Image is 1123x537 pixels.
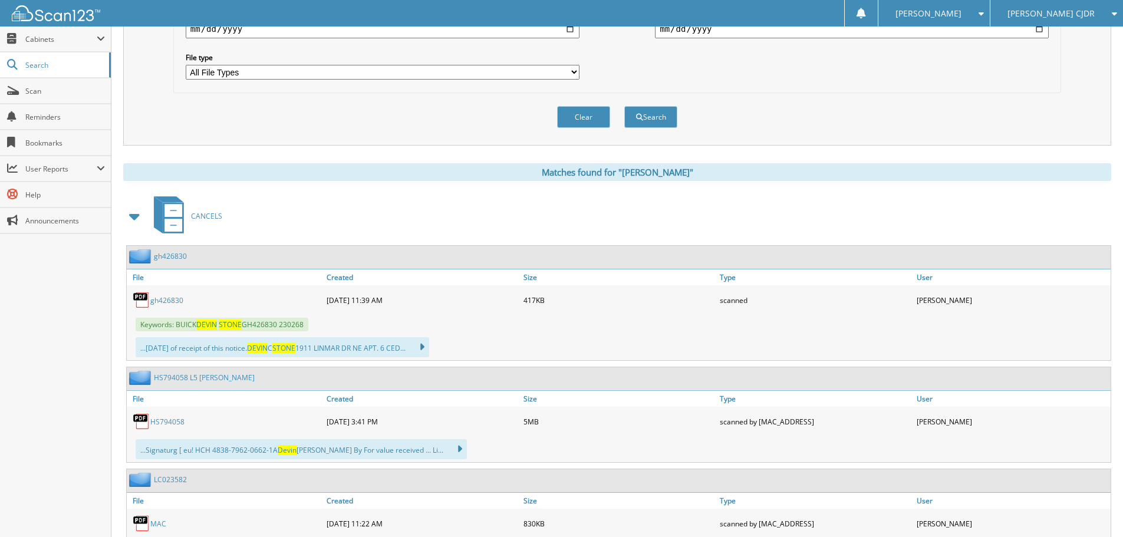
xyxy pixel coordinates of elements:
span: Bookmarks [25,138,105,148]
a: Created [324,493,521,509]
a: Created [324,391,521,407]
a: File [127,269,324,285]
a: Created [324,269,521,285]
a: Type [717,269,914,285]
span: Search [25,60,103,70]
div: 830KB [521,512,717,535]
a: gh426830 [154,251,187,261]
span: Announcements [25,216,105,226]
a: User [914,493,1111,509]
a: Size [521,493,717,509]
img: PDF.png [133,291,150,309]
img: folder2.png [129,370,154,385]
a: Size [521,391,717,407]
span: Devin [278,445,297,455]
a: Size [521,269,717,285]
div: 417KB [521,288,717,312]
span: Reminders [25,112,105,122]
span: STONE [272,343,295,353]
span: Help [25,190,105,200]
a: User [914,269,1111,285]
iframe: Chat Widget [1064,480,1123,537]
span: DEVIN [247,343,268,353]
img: PDF.png [133,413,150,430]
input: start [186,19,579,38]
div: ...Signaturg [ eu! HCH 4838-7962-0662-1A [PERSON_NAME] By For value received ... Li... [136,439,467,459]
span: [PERSON_NAME] CJDR [1007,10,1095,17]
img: folder2.png [129,472,154,487]
div: [DATE] 11:22 AM [324,512,521,535]
span: DEVIN [196,319,217,330]
span: Scan [25,86,105,96]
label: File type [186,52,579,62]
a: gh426830 [150,295,183,305]
img: PDF.png [133,515,150,532]
div: 5MB [521,410,717,433]
a: MAC [150,519,166,529]
input: end [655,19,1049,38]
div: ...[DATE] of receipt of this notice. C 1911 LINMAR DR NE APT. 6 CED... [136,337,429,357]
div: scanned [717,288,914,312]
img: folder2.png [129,249,154,263]
span: Keywords: BUICK GH426830 230268 [136,318,308,331]
a: HS794058 L5 [PERSON_NAME] [154,373,255,383]
span: Cabinets [25,34,97,44]
div: Matches found for "[PERSON_NAME]" [123,163,1111,181]
a: LC023582 [154,475,187,485]
div: scanned by [MAC_ADDRESS] [717,512,914,535]
img: scan123-logo-white.svg [12,5,100,21]
a: CANCELS [147,193,222,239]
div: [PERSON_NAME] [914,288,1111,312]
div: [DATE] 3:41 PM [324,410,521,433]
button: Search [624,106,677,128]
a: Type [717,493,914,509]
span: STONE [219,319,242,330]
a: User [914,391,1111,407]
button: Clear [557,106,610,128]
a: HS794058 [150,417,185,427]
span: User Reports [25,164,97,174]
span: CANCELS [191,211,222,221]
div: [PERSON_NAME] [914,512,1111,535]
div: [PERSON_NAME] [914,410,1111,433]
div: [DATE] 11:39 AM [324,288,521,312]
div: scanned by [MAC_ADDRESS] [717,410,914,433]
span: [PERSON_NAME] [895,10,961,17]
a: File [127,493,324,509]
a: Type [717,391,914,407]
a: File [127,391,324,407]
